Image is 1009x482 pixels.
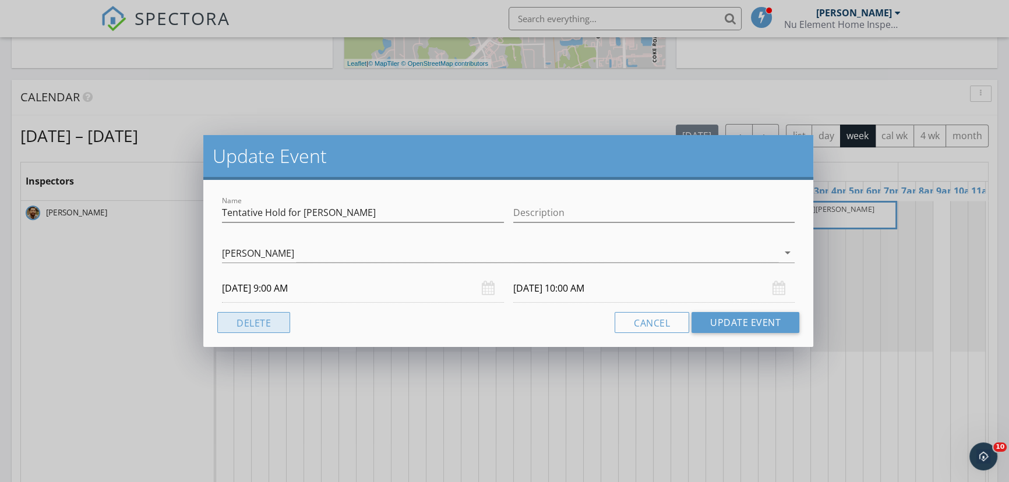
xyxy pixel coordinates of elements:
div: [PERSON_NAME] [222,248,294,258]
button: Update Event [692,312,799,333]
input: Select date [222,274,504,303]
iframe: Intercom live chat [969,442,997,470]
span: 10 [993,442,1007,452]
input: Select date [513,274,795,303]
button: Cancel [615,312,689,333]
h2: Update Event [213,144,804,168]
button: Delete [217,312,290,333]
i: arrow_drop_down [781,246,795,260]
